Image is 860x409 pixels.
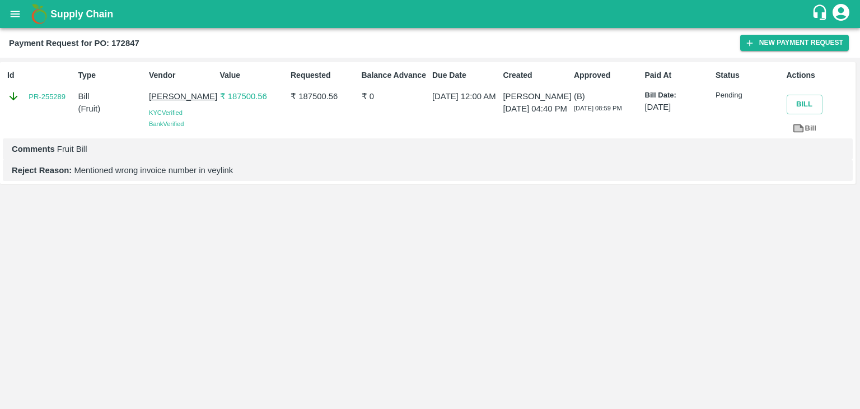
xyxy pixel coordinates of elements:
a: Bill [787,119,822,138]
img: logo [28,3,50,25]
b: Reject Reason: [12,166,72,175]
button: open drawer [2,1,28,27]
p: Status [716,69,782,81]
p: ₹ 187500.56 [220,90,287,103]
p: Value [220,69,287,81]
a: Supply Chain [50,6,811,22]
p: Bill [78,90,145,103]
p: Due Date [432,69,499,81]
p: Pending [716,90,782,101]
span: KYC Verified [149,109,183,116]
div: customer-support [811,4,831,24]
p: [PERSON_NAME] [149,90,216,103]
p: ₹ 0 [362,90,428,103]
p: [PERSON_NAME] [503,90,570,103]
p: Fruit Bill [12,143,844,155]
div: account of current user [831,2,851,26]
span: Bank Verified [149,120,184,127]
p: Paid At [645,69,712,81]
p: Id [7,69,74,81]
p: Balance Advance [362,69,428,81]
a: PR-255289 [29,91,66,103]
p: [DATE] 12:00 AM [432,90,499,103]
p: Approved [574,69,641,81]
span: [DATE] 08:59 PM [574,105,622,111]
button: Bill [787,95,822,114]
p: [DATE] [645,101,712,113]
p: Requested [291,69,357,81]
p: (B) [574,90,641,103]
p: ( Fruit ) [78,103,145,115]
b: Comments [12,145,55,154]
p: Type [78,69,145,81]
b: Payment Request for PO: 172847 [9,39,139,48]
p: Vendor [149,69,216,81]
p: Mentioned wrong invoice number in veylink [12,164,844,176]
p: ₹ 187500.56 [291,90,357,103]
p: [DATE] 04:40 PM [503,103,570,115]
p: Created [503,69,570,81]
button: New Payment Request [740,35,849,51]
p: Bill Date: [645,90,712,101]
p: Actions [787,69,853,81]
b: Supply Chain [50,8,113,20]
